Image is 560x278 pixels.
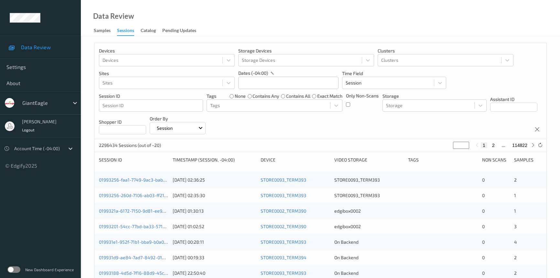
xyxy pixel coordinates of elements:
[342,70,446,77] p: Time Field
[117,27,134,36] div: Sessions
[514,270,517,276] span: 2
[99,157,168,163] div: Session ID
[99,255,188,260] a: 019931d9-ae84-7ad7-8492-012594a9d427
[173,270,256,276] div: [DATE] 22:50:40
[482,255,485,260] span: 0
[94,27,111,35] div: Samples
[238,48,374,54] p: Storage Devices
[334,177,404,183] div: STORE0093_TERM393
[99,224,184,229] a: 01993201-54cc-77bd-ba33-571cc103cc9b
[500,142,507,148] button: ...
[141,27,156,35] div: Catalog
[482,157,510,163] div: Non Scans
[235,93,246,99] label: none
[253,93,279,99] label: contains any
[173,239,256,245] div: [DATE] 00:28:11
[490,96,537,103] p: Assistant ID
[334,192,404,199] div: STORE0093_TERM393
[334,270,404,276] div: On Backend
[162,26,203,35] a: Pending Updates
[334,223,404,230] div: edgibox0002
[173,254,256,261] div: [DATE] 00:19:33
[408,157,477,163] div: Tags
[238,70,268,76] p: dates (-04:00)
[99,119,146,125] p: Shopper ID
[173,192,256,199] div: [DATE] 02:35:30
[482,177,485,183] span: 0
[490,142,497,148] button: 2
[334,208,404,214] div: edgibox0002
[514,177,517,183] span: 2
[346,93,379,99] p: Only Non-Scans
[514,193,516,198] span: 1
[99,70,235,77] p: Sites
[173,157,256,163] div: Timestamp (Session, -04:00)
[99,177,185,183] a: 01993256-faa1-7749-9ac3-bab27100456f
[482,239,485,245] span: 0
[117,26,141,36] a: Sessions
[514,157,542,163] div: Samples
[482,208,485,214] span: 0
[514,224,517,229] span: 3
[99,270,188,276] a: 01993188-4d5d-7f16-88d9-45cae5e43998
[334,239,404,245] div: On Backend
[162,27,196,35] div: Pending Updates
[207,93,216,99] p: Tags
[261,255,307,260] a: STORE0093_TERM394
[141,26,162,35] a: Catalog
[261,224,306,229] a: STORE0002_TERM390
[514,208,516,214] span: 1
[155,125,175,131] p: Session
[173,223,256,230] div: [DATE] 01:02:52
[482,193,485,198] span: 0
[514,239,517,245] span: 4
[261,208,306,214] a: STORE0002_TERM390
[334,157,404,163] div: Video Storage
[261,270,306,276] a: STORE0093_TERM393
[382,93,487,99] p: Storage
[261,239,306,245] a: STORE0093_TERM393
[99,142,161,149] p: 2296434 Sessions (out of ~20)
[261,177,306,183] a: STORE0093_TERM393
[93,13,134,19] div: Data Review
[482,270,485,276] span: 0
[514,255,517,260] span: 2
[261,193,306,198] a: STORE0093_TERM393
[173,177,256,183] div: [DATE] 02:36:25
[173,208,256,214] div: [DATE] 01:30:13
[99,93,203,99] p: Session ID
[99,193,184,198] a: 01993256-260d-7106-ab03-ff21233611d5
[510,142,529,148] button: 114822
[317,93,342,99] label: exact match
[99,239,185,245] a: 019931e1-952f-71b1-bba9-b0a004678933
[261,157,330,163] div: Device
[99,208,186,214] a: 0199321a-6172-7150-9d81-ee987857e794
[481,142,487,148] button: 1
[99,48,235,54] p: Devices
[334,254,404,261] div: On Backend
[378,48,513,54] p: Clusters
[150,116,206,122] p: Order By
[482,224,485,229] span: 0
[94,26,117,35] a: Samples
[286,93,310,99] label: contains all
